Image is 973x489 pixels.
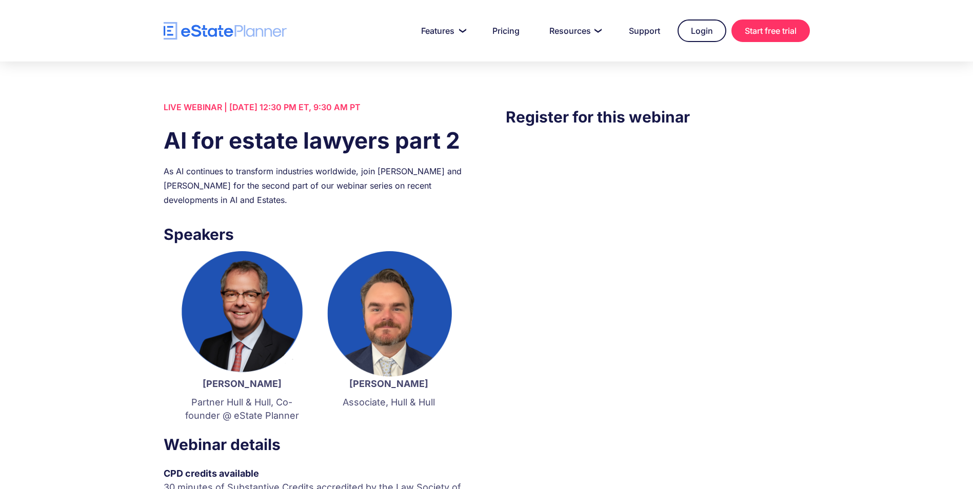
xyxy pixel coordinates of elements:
[164,433,467,456] h3: Webinar details
[678,19,726,42] a: Login
[179,396,305,422] p: Partner Hull & Hull, Co-founder @ eState Planner
[326,396,452,409] p: Associate, Hull & Hull
[349,378,428,389] strong: [PERSON_NAME]
[480,21,532,41] a: Pricing
[164,468,259,479] strong: CPD credits available
[506,149,809,323] iframe: Form 0
[164,125,467,156] h1: AI for estate lawyers part 2
[617,21,672,41] a: Support
[409,21,475,41] a: Features
[506,105,809,129] h3: Register for this webinar
[164,164,467,207] div: As AI continues to transform industries worldwide, join [PERSON_NAME] and [PERSON_NAME] for the s...
[537,21,611,41] a: Resources
[164,22,287,40] a: home
[203,378,282,389] strong: [PERSON_NAME]
[164,222,467,246] h3: Speakers
[731,19,810,42] a: Start free trial
[164,100,467,114] div: LIVE WEBINAR | [DATE] 12:30 PM ET, 9:30 AM PT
